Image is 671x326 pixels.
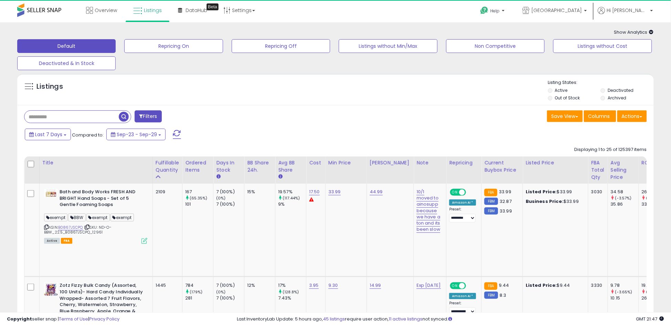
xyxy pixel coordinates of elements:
[607,7,648,14] span: Hi [PERSON_NAME]
[417,159,443,166] div: Note
[370,159,411,166] div: [PERSON_NAME]
[500,208,512,214] span: 33.99
[216,159,241,174] div: Days In Stock
[484,282,497,290] small: FBA
[309,188,320,195] a: 17.50
[216,201,244,207] div: 7 (100%)
[484,292,498,299] small: FBM
[124,39,223,53] button: Repricing On
[278,189,306,195] div: 19.57%
[499,282,510,289] span: 9.44
[500,198,512,205] span: 32.87
[465,283,476,289] span: OFF
[611,282,639,289] div: 9.78
[591,282,602,289] div: 3330
[283,289,299,295] small: (128.8%)
[617,110,647,122] button: Actions
[611,189,639,195] div: 34.58
[328,282,338,289] a: 9.30
[611,201,639,207] div: 35.86
[216,282,244,289] div: 7 (100%)
[59,316,88,322] a: Terms of Use
[642,295,670,301] div: 26.82%
[328,159,364,166] div: Min Price
[598,7,653,22] a: Hi [PERSON_NAME]
[35,131,62,138] span: Last 7 Days
[389,316,422,322] a: 11 active listings
[446,39,545,53] button: Non Competitive
[185,159,210,174] div: Ordered Items
[156,282,177,289] div: 1445
[526,198,564,205] b: Business Price:
[449,159,479,166] div: Repricing
[17,56,116,70] button: Deactivated & In Stock
[60,189,143,210] b: Bath and Body Works FRESH AND BRIGHT Hand Soaps - Set of 5 Gentle Foaming Soaps
[117,131,157,138] span: Sep-23 - Sep-29
[283,195,300,201] small: (117.44%)
[216,295,244,301] div: 7 (100%)
[186,7,207,14] span: DataHub
[646,195,665,201] small: (-19.02%)
[588,113,610,120] span: Columns
[611,159,636,181] div: Avg Selling Price
[417,282,441,289] a: Exp [DATE]
[526,188,557,195] b: Listed Price:
[185,201,213,207] div: 101
[449,207,476,222] div: Preset:
[7,316,119,323] div: seller snap | |
[44,238,60,244] span: All listings currently available for purchase on Amazon
[417,188,440,233] a: 10/1 moved to ainosupp because we have a ton and its been slow
[475,1,512,22] a: Help
[615,289,632,295] small: (-3.65%)
[216,189,244,195] div: 7 (100%)
[190,289,202,295] small: (179%)
[156,189,177,195] div: 2109
[526,282,583,289] div: $9.44
[499,188,512,195] span: 33.99
[207,3,219,10] div: Tooltip anchor
[339,39,437,53] button: Listings without Min/Max
[247,189,270,195] div: 15%
[7,316,32,322] strong: Copyright
[61,238,73,244] span: FBA
[449,199,476,206] div: Amazon AI *
[370,188,383,195] a: 44.99
[86,214,110,221] span: exempt
[532,7,582,14] span: [GEOGRAPHIC_DATA]
[555,95,580,101] label: Out of Stock
[232,39,330,53] button: Repricing Off
[216,289,226,295] small: (0%)
[451,189,460,195] span: ON
[278,159,303,174] div: Avg BB Share
[608,95,627,101] label: Archived
[500,292,506,298] span: 8.3
[642,159,667,166] div: ROI
[591,159,605,181] div: FBA Total Qty
[216,195,226,201] small: (0%)
[451,283,460,289] span: ON
[642,189,670,195] div: 26.95%
[58,225,83,230] a: B0867JSCPQ
[611,295,639,301] div: 10.15
[548,79,654,86] p: Listing States:
[553,39,652,53] button: Listings without Cost
[642,282,670,289] div: 19.78%
[44,214,67,221] span: exempt
[491,8,500,14] span: Help
[555,87,568,93] label: Active
[144,7,162,14] span: Listings
[68,214,86,221] span: BBW
[547,110,583,122] button: Save View
[484,189,497,196] small: FBA
[309,159,323,166] div: Cost
[615,195,632,201] small: (-3.57%)
[17,39,116,53] button: Default
[237,316,664,323] div: Last InventoryLab Update: 5 hours ago, require user action, not synced.
[185,282,213,289] div: 784
[89,316,119,322] a: Privacy Policy
[642,201,670,207] div: 33.28%
[449,293,476,299] div: Amazon AI *
[95,7,117,14] span: Overview
[44,225,112,235] span: | SKU: ND-O-BBW_22.5_B0867JSCPQ_12961
[480,6,489,15] i: Get Help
